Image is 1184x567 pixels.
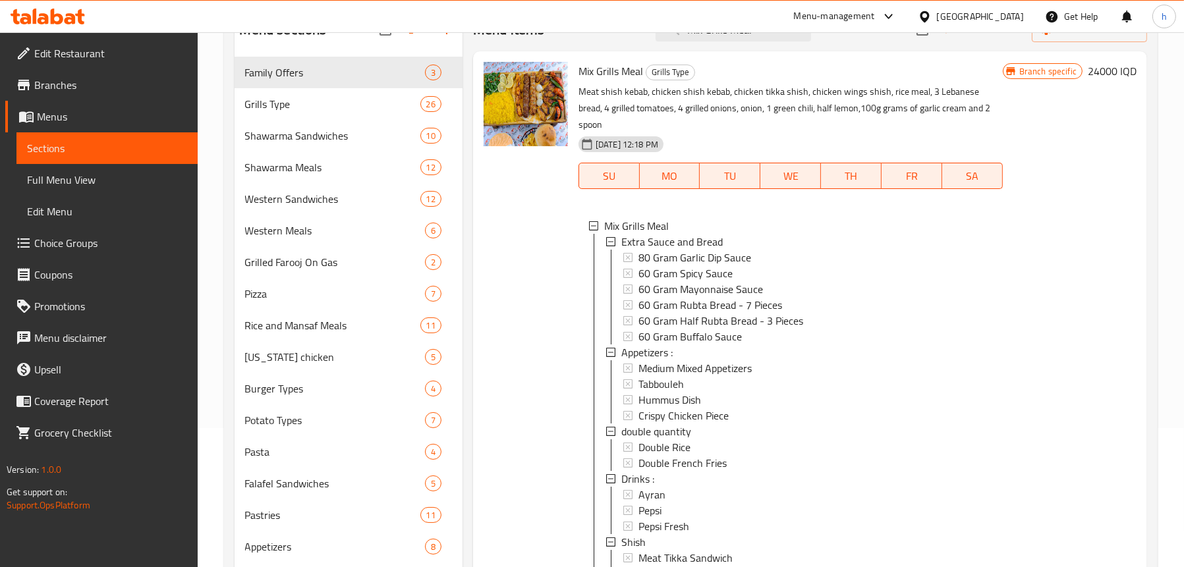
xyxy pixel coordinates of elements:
[5,101,198,132] a: Menus
[421,130,441,142] span: 10
[235,468,463,499] div: Falafel Sandwiches5
[426,288,441,300] span: 7
[235,310,463,341] div: Rice and Mansaf Meals11
[937,9,1024,24] div: [GEOGRAPHIC_DATA]
[34,425,187,441] span: Grocery Checklist
[235,373,463,404] div: Burger Types4
[27,172,187,188] span: Full Menu View
[621,534,646,550] span: Shish
[235,151,463,183] div: Shawarma Meals12
[426,446,441,458] span: 4
[34,267,187,283] span: Coupons
[16,196,198,227] a: Edit Menu
[1162,9,1167,24] span: h
[887,167,937,186] span: FR
[245,475,425,491] span: Falafel Sandwiches
[425,65,441,80] div: items
[235,120,463,151] div: Shawarma Sandwiches10
[425,381,441,396] div: items
[34,362,187,377] span: Upsell
[425,412,441,428] div: items
[420,128,441,144] div: items
[245,539,425,554] span: Appetizers
[235,436,463,468] div: Pasta4
[245,128,420,144] div: Shawarma Sandwiches
[235,404,463,436] div: Potato Types7
[245,65,425,80] div: Family Offers
[421,509,441,522] span: 11
[34,298,187,314] span: Promotions
[235,88,463,120] div: Grills Type26
[5,417,198,448] a: Grocery Checklist
[604,218,669,234] span: Mix Grills Meal
[245,96,420,112] span: Grills Type
[245,223,425,238] span: Western Meals
[245,444,425,460] div: Pasta
[578,163,640,189] button: SU
[766,167,816,186] span: WE
[235,57,463,88] div: Family Offers3
[425,286,441,302] div: items
[245,349,425,365] div: Kentucky chicken
[34,45,187,61] span: Edit Restaurant
[638,265,733,281] span: 60 Gram Spicy Sauce
[5,69,198,101] a: Branches
[882,163,942,189] button: FR
[34,77,187,93] span: Branches
[646,65,694,80] span: Grills Type
[235,341,463,373] div: [US_STATE] chicken5
[1014,65,1082,78] span: Branch specific
[705,167,755,186] span: TU
[34,330,187,346] span: Menu disclaimer
[638,313,803,329] span: 60 Gram Half Rubta Bread - 3 Pieces
[638,455,727,471] span: Double French Fries
[27,203,187,219] span: Edit Menu
[578,84,1003,133] p: Meat shish kebab, chicken shish kebab, chicken tikka shish, chicken wings shish, rice meal, 3 Leb...
[245,191,420,207] div: Western Sandwiches
[235,499,463,531] div: Pastries11
[245,317,420,333] span: Rice and Mansaf Meals
[5,385,198,417] a: Coverage Report
[638,408,729,423] span: Crispy Chicken Piece
[5,259,198,290] a: Coupons
[821,163,882,189] button: TH
[638,376,684,392] span: Tabbouleh
[235,215,463,246] div: Western Meals6
[5,227,198,259] a: Choice Groups
[245,381,425,396] div: Burger Types
[421,98,441,111] span: 26
[425,349,441,365] div: items
[235,246,463,278] div: Grilled Farooj On Gas2
[621,344,673,360] span: Appetizers :
[700,163,760,189] button: TU
[420,507,441,523] div: items
[245,412,425,428] span: Potato Types
[425,254,441,270] div: items
[235,531,463,562] div: Appetizers8
[37,109,187,124] span: Menus
[426,225,441,237] span: 6
[420,317,441,333] div: items
[235,278,463,310] div: Pizza7
[34,235,187,251] span: Choice Groups
[245,507,420,523] span: Pastries
[426,477,441,490] span: 5
[27,140,187,156] span: Sections
[640,163,700,189] button: MO
[646,65,695,80] div: Grills Type
[638,518,689,534] span: Pepsi Fresh
[5,290,198,322] a: Promotions
[245,286,425,302] div: Pizza
[235,183,463,215] div: Western Sandwiches12
[1042,22,1137,38] span: Manage items
[426,414,441,427] span: 7
[420,96,441,112] div: items
[638,439,691,455] span: Double Rice
[5,322,198,354] a: Menu disclaimer
[638,250,751,265] span: 80 Gram Garlic Dip Sauce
